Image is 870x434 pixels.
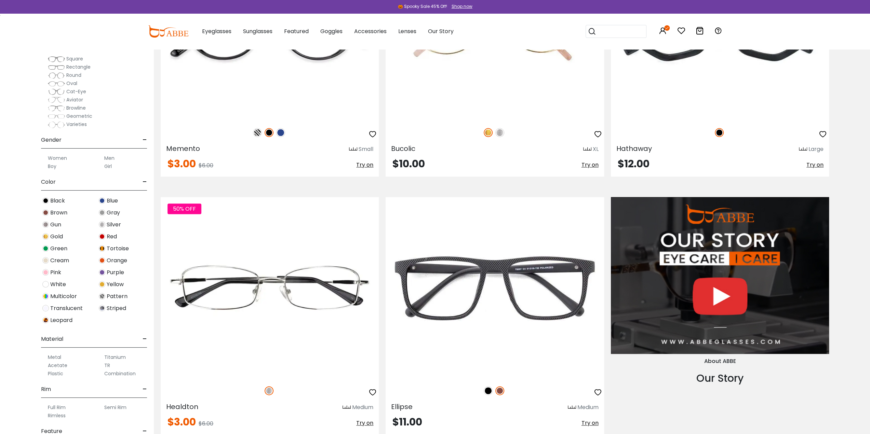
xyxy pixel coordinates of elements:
span: Try on [581,161,599,169]
span: Red [107,233,117,241]
button: Try on [581,159,599,171]
span: Pattern [107,292,128,300]
span: Brown [50,209,67,217]
span: $3.00 [168,156,196,171]
div: Medium [577,403,599,411]
label: Women [48,154,67,162]
span: Gold [50,233,63,241]
span: $6.00 [199,162,213,169]
span: Color [41,174,56,190]
img: Black [265,128,273,137]
img: size ruler [799,147,807,152]
label: Plastic [48,369,63,378]
span: - [143,174,147,190]
span: Cat-Eye [66,88,86,95]
label: Semi Rim [104,403,126,411]
img: Tortoise [99,245,105,252]
img: Brown [42,209,49,216]
img: Pattern [253,128,262,137]
img: Black [42,197,49,204]
span: Browline [66,104,86,111]
img: Silver [495,128,504,137]
label: Titanium [104,353,126,361]
span: Lenses [398,27,416,35]
span: Rectangle [66,64,91,70]
label: TR [104,361,110,369]
span: Bucolic [391,144,415,153]
div: Small [359,145,373,153]
span: $3.00 [168,415,196,429]
div: About ABBE [611,357,829,365]
div: Shop now [452,3,472,10]
div: Large [808,145,824,153]
span: Gray [107,209,120,217]
div: 🎃 Spooky Sale 45% Off! [398,3,447,10]
span: 50% OFF [168,204,201,214]
span: Oval [66,80,77,87]
span: Striped [107,304,126,312]
span: Material [41,331,63,347]
span: Aviator [66,96,83,103]
span: $6.00 [199,420,213,428]
span: - [143,132,147,148]
span: Black [50,197,65,205]
img: Gold [42,233,49,240]
span: Healdton [166,402,198,411]
span: $11.00 [392,415,422,429]
span: Geometric [66,113,92,120]
img: Gold [484,128,493,137]
button: Try on [356,159,373,171]
img: Brown Ellipse - TR ,Universal Bridge Fit [386,197,604,379]
span: Featured [284,27,309,35]
span: Goggles [320,27,343,35]
img: size ruler [349,147,357,152]
img: Green [42,245,49,252]
img: Gun [42,221,49,228]
span: Memento [166,144,200,153]
span: Multicolor [50,292,77,300]
span: Round [66,72,81,79]
span: Rim [41,381,51,397]
img: Black [715,128,724,137]
img: Varieties.png [48,121,65,128]
img: Purple [99,269,105,276]
img: Gray [99,209,105,216]
span: Hathaway [616,144,652,153]
img: Rectangle.png [48,64,65,71]
span: Our Story [428,27,454,35]
img: Cream [42,257,49,264]
img: About Us [611,197,829,354]
span: Leopard [50,316,72,324]
img: Round.png [48,72,65,79]
span: White [50,280,66,289]
span: Tortoise [107,244,129,253]
label: Men [104,154,115,162]
span: Cream [50,256,69,265]
span: Pink [50,268,61,277]
span: Silver [107,221,121,229]
img: Yellow [99,281,105,288]
img: abbeglasses.com [148,25,188,38]
span: Gun [50,221,61,229]
img: Square.png [48,56,65,62]
img: Pink [42,269,49,276]
img: Leopard [42,317,49,323]
div: Our Story [611,370,829,386]
span: - [143,381,147,397]
label: Rimless [48,411,66,420]
span: Try on [356,419,373,427]
div: Medium [352,403,373,411]
img: Blue [99,197,105,204]
img: Geometric.png [48,113,65,120]
span: Green [50,244,67,253]
label: Boy [48,162,56,170]
button: Try on [356,417,373,429]
img: Silver Healdton - Metal ,Adjust Nose Pads [161,197,379,379]
span: Try on [806,161,824,169]
button: Try on [806,159,824,171]
span: Orange [107,256,127,265]
span: - [143,331,147,347]
img: Black [484,386,493,395]
img: size ruler [568,405,576,410]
